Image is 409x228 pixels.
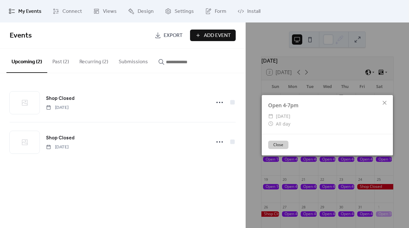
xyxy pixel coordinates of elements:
span: My Events [18,8,41,15]
button: Recurring (2) [74,48,114,72]
div: Open 4-7pm [262,101,393,109]
a: Settings [160,3,199,20]
a: Shop Closed [46,134,75,142]
span: Install [247,8,260,15]
span: Form [215,8,226,15]
span: Shop Closed [46,134,75,142]
span: Settings [175,8,194,15]
span: Events [10,29,32,43]
span: Export [164,32,183,39]
a: Design [123,3,159,20]
button: Close [268,141,288,149]
span: Design [138,8,154,15]
span: [DATE] [276,112,290,120]
a: Views [88,3,122,20]
a: Export [150,30,187,41]
span: Add Event [204,32,231,39]
span: All day [276,120,290,128]
a: Install [233,3,265,20]
span: [DATE] [46,104,68,111]
span: Connect [62,8,82,15]
button: Submissions [114,48,153,72]
a: My Events [4,3,46,20]
div: ​ [268,112,273,120]
span: Views [103,8,117,15]
a: Connect [48,3,87,20]
div: ​ [268,120,273,128]
a: Shop Closed [46,94,75,103]
a: Form [200,3,231,20]
span: [DATE] [46,144,68,151]
button: Upcoming (2) [6,48,47,73]
button: Add Event [190,30,236,41]
button: Past (2) [47,48,74,72]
